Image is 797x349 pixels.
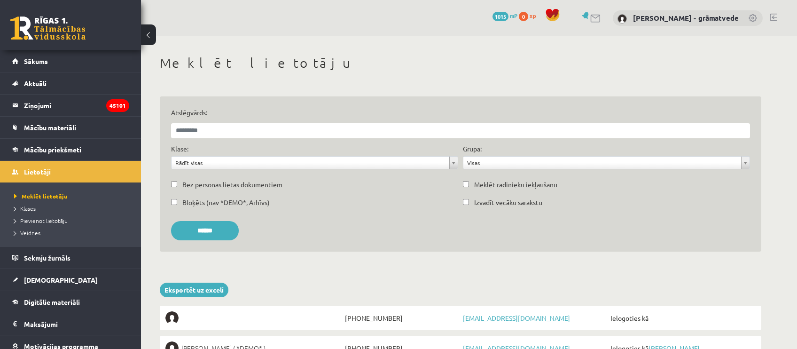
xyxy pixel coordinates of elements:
a: Lietotāji [12,161,129,182]
a: Rīgas 1. Tālmācības vidusskola [10,16,86,40]
a: Visas [463,157,750,169]
a: Mācību priekšmeti [12,139,129,160]
a: 1015 mP [492,12,517,19]
span: [PHONE_NUMBER] [343,311,461,325]
a: Sākums [12,50,129,72]
span: Sekmju žurnāls [24,254,70,262]
img: Antra Sondore - grāmatvede [617,14,627,24]
span: Sākums [24,57,48,65]
label: Izvadīt vecāku sarakstu [474,198,542,207]
a: Meklēt lietotāju [14,192,132,200]
i: 45101 [106,99,129,112]
span: xp [530,12,536,19]
span: 1015 [492,12,508,21]
span: Lietotāji [24,167,51,176]
span: mP [510,12,517,19]
label: Grupa: [463,144,482,154]
span: 0 [519,12,528,21]
span: Klases [14,205,36,212]
span: Veidnes [14,229,40,237]
span: Meklēt lietotāju [14,192,67,200]
a: [DEMOGRAPHIC_DATA] [12,269,129,291]
a: Aktuāli [12,72,129,94]
a: [EMAIL_ADDRESS][DOMAIN_NAME] [463,314,570,322]
span: Mācību priekšmeti [24,145,81,154]
a: Rādīt visas [172,157,458,169]
label: Atslēgvārds: [171,108,750,118]
a: [PERSON_NAME] - grāmatvede [633,13,739,23]
label: Klase: [171,144,188,154]
span: Ielogoties kā [608,311,756,325]
a: Eksportēt uz exceli [160,283,228,297]
h1: Meklēt lietotāju [160,55,761,71]
legend: Maksājumi [24,313,129,335]
a: Veidnes [14,229,132,237]
span: Rādīt visas [175,157,445,169]
label: Bloķēts (nav *DEMO*, Arhīvs) [182,198,270,207]
a: Maksājumi [12,313,129,335]
a: Sekmju žurnāls [12,247,129,269]
label: Meklēt radinieku iekļaušanu [474,180,557,190]
span: [DEMOGRAPHIC_DATA] [24,276,98,284]
a: Digitālie materiāli [12,291,129,313]
span: Digitālie materiāli [24,298,80,306]
span: Visas [467,157,737,169]
a: Mācību materiāli [12,117,129,138]
a: Pievienot lietotāju [14,216,132,225]
legend: Ziņojumi [24,95,129,116]
span: Mācību materiāli [24,123,76,132]
a: Klases [14,204,132,213]
a: 0 xp [519,12,540,19]
label: Bez personas lietas dokumentiem [182,180,282,190]
span: Pievienot lietotāju [14,217,68,224]
span: Aktuāli [24,79,47,87]
a: Ziņojumi45101 [12,95,129,116]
